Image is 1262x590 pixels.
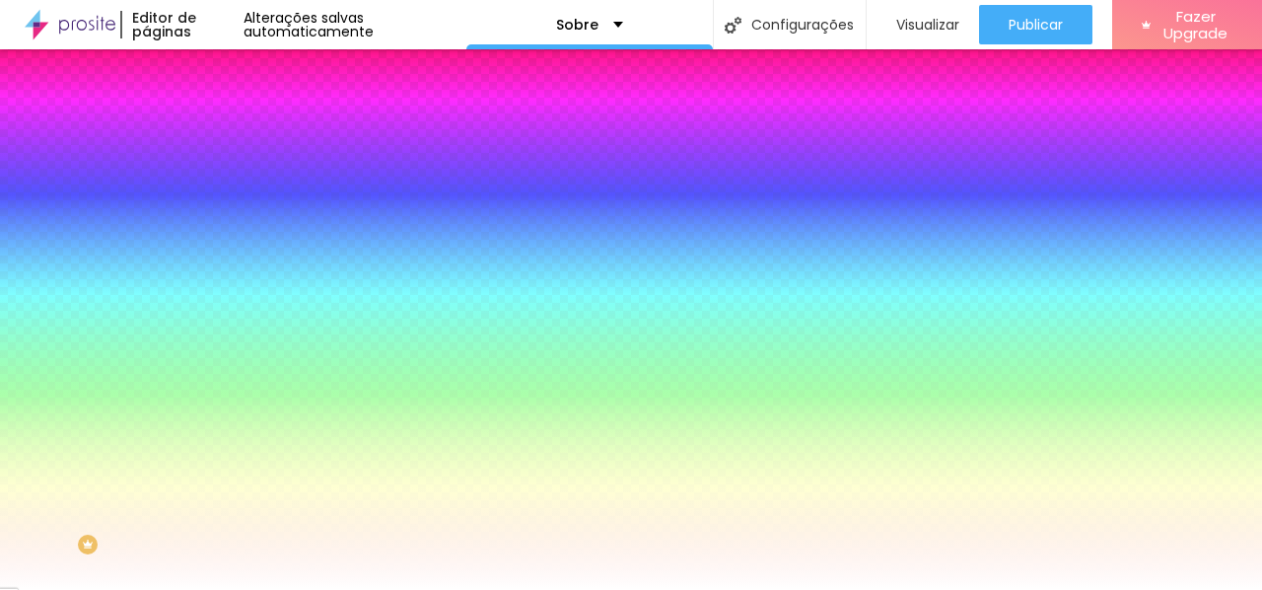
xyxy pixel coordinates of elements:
span: Fazer Upgrade [1158,8,1232,42]
img: Icone [725,17,741,34]
span: Publicar [1009,17,1063,33]
button: Visualizar [867,5,979,44]
p: Sobre [556,18,598,32]
div: Editor de páginas [120,11,244,38]
div: Alterações salvas automaticamente [244,11,466,38]
button: Publicar [979,5,1092,44]
span: Visualizar [896,17,959,33]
